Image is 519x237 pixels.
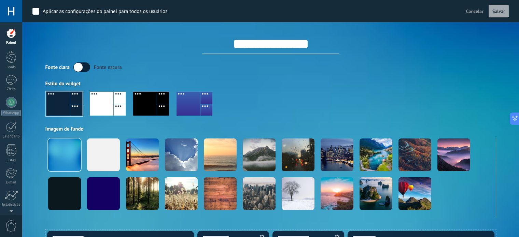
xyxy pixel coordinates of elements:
[1,203,21,207] div: Estatísticas
[94,64,122,71] div: Fonte escura
[1,65,21,70] div: Leads
[489,5,509,18] button: Salvar
[466,8,483,14] span: Cancelar
[1,87,21,91] div: Chats
[43,8,167,15] div: Aplicar as configurações do painel para todos os usuários
[45,64,70,71] div: Fonte clara
[463,6,486,16] button: Cancelar
[1,41,21,45] div: Painel
[1,180,21,185] div: E-mail
[45,80,496,87] div: Estilo do widget
[1,110,21,116] div: WhatsApp
[1,158,21,163] div: Listas
[1,134,21,139] div: Calendário
[45,126,496,132] div: Imagem de fundo
[492,9,505,14] span: Salvar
